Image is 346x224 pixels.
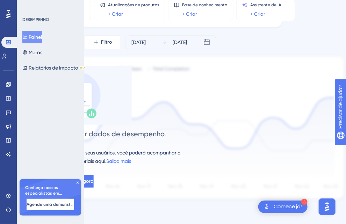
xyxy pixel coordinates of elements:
[85,35,120,49] button: Filtro
[182,2,228,7] font: Base de conhecimento
[108,2,159,7] font: Atualizações de produtos
[108,11,123,17] font: + Criar
[25,185,62,201] font: Conheça nossos especialistas em integração 🎧
[101,39,112,45] font: Filtro
[251,11,266,17] font: + Criar
[131,39,146,45] font: [DATE]
[258,201,308,213] div: Abra a lista de verificação Comece!, módulos restantes: 3
[22,31,42,43] button: Painel
[22,17,49,22] font: DESEMPENHO
[29,65,78,71] font: Relatórios de Impacto
[29,50,42,55] font: Metas
[173,39,187,45] font: [DATE]
[274,204,302,209] font: Comece já!
[317,196,338,217] iframe: Iniciador do Assistente de IA do UserGuiding
[22,62,86,74] button: Relatórios de ImpactoBETA
[251,2,282,7] font: Assistente de IA
[27,202,82,207] font: Agende uma demonstração
[107,158,131,164] a: Saiba mais
[80,66,85,69] font: BETA
[303,200,305,204] font: 3
[182,11,197,17] font: + Criar
[27,199,74,210] button: Agende uma demonstração
[16,3,60,8] font: Precisar de ajuda?
[262,203,271,211] img: imagem-do-lançador-texto-alternativo
[22,46,42,59] button: Metas
[29,34,42,40] font: Painel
